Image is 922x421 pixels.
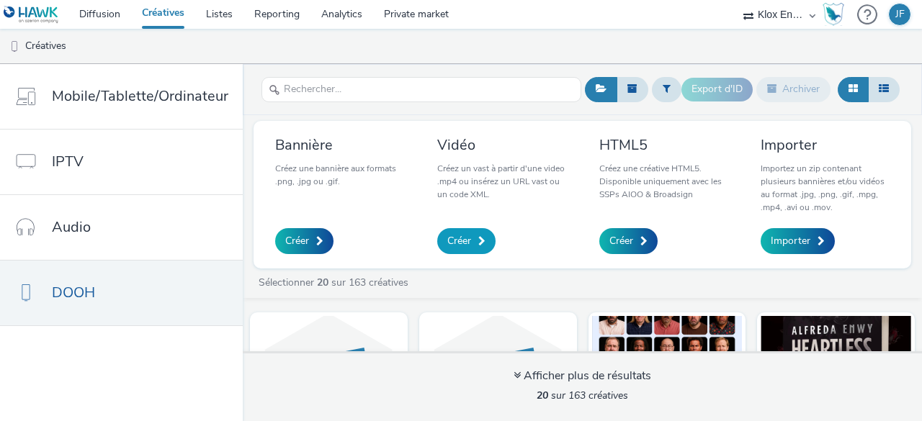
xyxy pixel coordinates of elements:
[52,217,91,237] span: Audio
[537,389,628,402] span: sur 163 créatives
[537,389,548,402] strong: 20
[447,234,471,248] span: Créer
[275,135,404,155] h3: Bannière
[52,86,228,107] span: Mobile/Tablette/Ordinateur
[609,234,633,248] span: Créer
[7,40,22,54] img: dooh
[823,3,844,26] img: Hawk Academy
[838,77,869,101] button: Grille
[895,4,905,25] div: JF
[285,234,309,248] span: Créer
[599,162,728,201] p: Créez une créative HTML5. Disponible uniquement avec les SSPs AIOO & Broadsign
[437,162,566,201] p: Créez un vast à partir d'une video .mp4 ou insérez un URL vast ou un code XML.
[437,228,496,254] a: Créer
[761,228,835,254] a: Importer
[761,135,890,155] h3: Importer
[514,368,651,384] div: Afficher plus de résultats
[868,77,900,101] button: Liste
[756,77,831,101] button: Archiver
[437,135,566,155] h3: Vidéo
[823,3,850,26] a: Hawk Academy
[681,78,753,101] button: Export d'ID
[4,6,59,24] img: undefined Logo
[275,228,334,254] a: Créer
[599,228,658,254] a: Créer
[52,151,84,172] span: IPTV
[257,276,414,289] a: Sélectionner sur 163 créatives
[261,77,581,102] input: Rechercher...
[317,276,328,289] strong: 20
[52,282,95,303] span: DOOH
[771,234,810,248] span: Importer
[599,135,728,155] h3: HTML5
[761,162,890,214] p: Importez un zip contenant plusieurs bannières et/ou vidéos au format .jpg, .png, .gif, .mpg, .mp4...
[275,162,404,188] p: Créez une bannière aux formats .png, .jpg ou .gif.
